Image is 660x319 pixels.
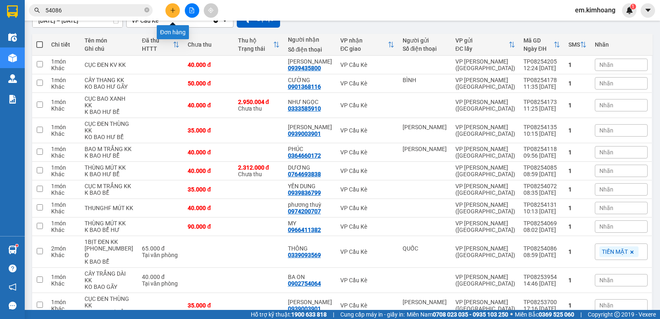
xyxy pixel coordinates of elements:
[455,146,515,159] div: VP [PERSON_NAME] ([GEOGRAPHIC_DATA])
[523,183,560,189] div: TP08254072
[288,105,321,112] div: 0333585910
[51,146,76,152] div: 1 món
[142,45,173,52] div: HTTT
[523,245,560,252] div: TP08254086
[455,37,509,44] div: VP gửi
[403,299,447,305] div: HUỲNH VIÊN
[189,7,195,13] span: file-add
[599,277,613,284] span: Nhãn
[599,186,613,193] span: Nhãn
[288,46,332,53] div: Số điện thoại
[28,5,96,12] strong: BIÊN NHẬN GỬI HÀNG
[539,311,574,318] strong: 0369 525 060
[288,201,332,208] div: phương thuỳ
[455,45,509,52] div: ĐC lấy
[523,152,560,159] div: 09:56 [DATE]
[16,244,18,247] sup: 1
[238,164,280,171] div: 2.312.000 đ
[188,41,229,48] div: Chưa thu
[455,274,515,287] div: VP [PERSON_NAME] ([GEOGRAPHIC_DATA])
[51,183,76,189] div: 1 món
[523,83,560,90] div: 11:35 [DATE]
[288,152,321,159] div: 0364660172
[288,220,332,227] div: MY
[188,168,229,174] div: 40.000 đ
[564,34,591,56] th: Toggle SortBy
[85,239,134,258] div: 1BỊT ĐEN KK +1.000.000 Đ
[523,220,560,227] div: TP08254069
[340,102,394,109] div: VP Cầu Kè
[523,105,560,112] div: 11:25 [DATE]
[251,310,327,319] span: Hỗ trợ kỹ thuật:
[599,127,613,134] span: Nhãn
[288,280,321,287] div: 0902754064
[288,274,332,280] div: BA ON
[340,45,388,52] div: ĐC giao
[85,109,134,115] div: K BAO HƯ BỂ
[340,168,394,174] div: VP Cầu Kè
[455,124,515,137] div: VP [PERSON_NAME] ([GEOGRAPHIC_DATA])
[85,37,134,44] div: Tên món
[288,171,321,177] div: 0764693838
[3,16,120,24] p: GỬI:
[85,164,134,171] div: THÙNG MÚT KK
[599,102,613,109] span: Nhãn
[407,310,508,319] span: Miền Nam
[288,124,332,130] div: THÁI PHƯƠNG
[599,80,613,87] span: Nhãn
[614,312,620,317] span: copyright
[403,37,447,44] div: Người gửi
[340,248,394,255] div: VP Cầu Kè
[142,245,179,252] div: 65.000 đ
[519,34,564,56] th: Toggle SortBy
[515,310,574,319] span: Miền Bắc
[568,149,587,156] div: 1
[288,208,321,215] div: 0974200707
[85,95,134,109] div: CỤC BAO XANH KK
[234,34,284,56] th: Toggle SortBy
[523,189,560,196] div: 08:35 [DATE]
[85,152,134,159] div: K BAO HƯ BỂ
[523,77,560,83] div: TP08254178
[142,280,179,287] div: Tại văn phòng
[188,186,229,193] div: 35.000 đ
[51,299,76,305] div: 1 món
[238,37,273,44] div: Thu hộ
[3,28,120,43] p: NHẬN:
[523,164,560,171] div: TP08254085
[630,4,636,9] sup: 1
[641,3,655,18] button: caret-down
[288,77,332,83] div: CƯỜNG
[523,146,560,152] div: TP08254118
[568,248,587,255] div: 1
[288,146,332,152] div: PHÚC
[51,201,76,208] div: 1 món
[51,280,76,287] div: Khác
[523,124,560,130] div: TP08254135
[336,34,398,56] th: Toggle SortBy
[9,265,16,272] span: question-circle
[51,130,76,137] div: Khác
[523,65,560,71] div: 12:24 [DATE]
[599,149,613,156] span: Nhãn
[85,270,134,284] div: CÂY TRẮNG DÀI KK
[288,227,321,233] div: 0966411382
[85,189,134,196] div: K BAO BỂ
[85,227,134,233] div: K BAO BỂ HƯ
[523,37,554,44] div: Mã GD
[580,310,582,319] span: |
[568,223,587,230] div: 1
[51,171,76,177] div: Khác
[142,252,179,258] div: Tại văn phòng
[188,205,229,211] div: 40.000 đ
[34,7,40,13] span: search
[644,7,652,14] span: caret-down
[340,127,394,134] div: VP Cầu Kè
[455,220,515,233] div: VP [PERSON_NAME] ([GEOGRAPHIC_DATA])
[288,65,321,71] div: 0939435800
[51,220,76,227] div: 1 món
[85,171,134,177] div: K BAO HƯ BỂ
[51,245,76,252] div: 2 món
[523,252,560,258] div: 08:59 [DATE]
[523,201,560,208] div: TP08254131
